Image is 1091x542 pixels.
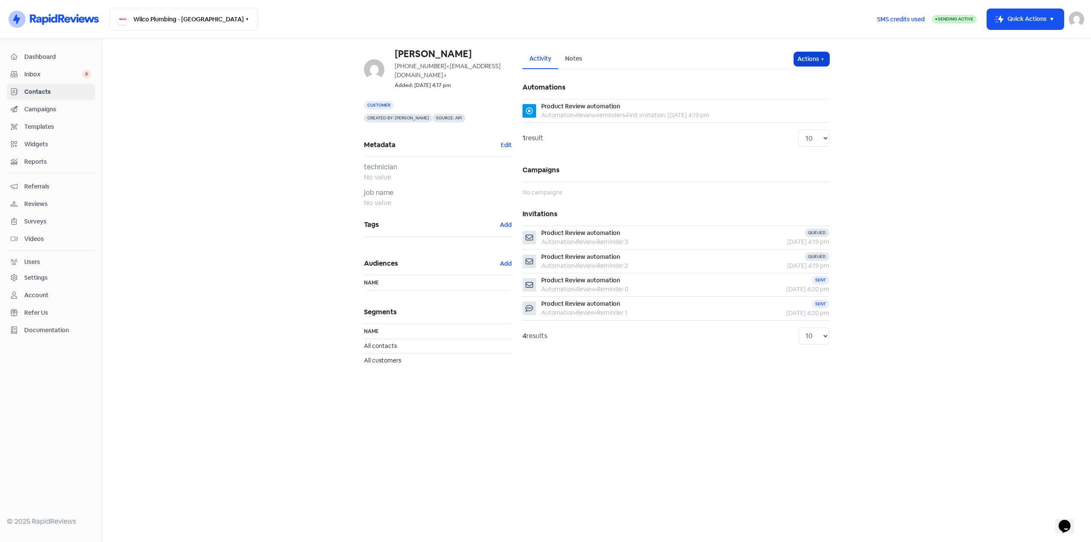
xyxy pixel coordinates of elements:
th: Name [364,275,512,290]
h5: Invitations [522,203,829,226]
span: reminders [597,111,625,119]
span: All customers [364,357,401,364]
b: • [574,111,576,119]
a: Videos [7,231,95,247]
span: Templates [24,122,91,131]
a: Sending Active [932,14,977,24]
span: Product Review automation [541,300,620,307]
span: First invitation: [DATE] 4:19 pm [626,111,710,119]
strong: 1 [522,133,525,142]
span: No campaigns [522,188,562,196]
a: Contacts [7,84,95,100]
span: Metadata [364,139,500,151]
div: Users [24,258,40,267]
span: SMS credits used [877,15,925,24]
div: Notes [565,54,582,63]
h5: Automations [522,76,829,99]
div: Automation Review Reminder 2 [541,261,628,270]
a: Account [7,287,95,303]
small: Added: [DATE] 4:17 pm [395,81,451,90]
button: Edit [500,140,512,150]
span: Contacts [24,87,91,96]
span: Reports [24,157,91,166]
img: 40a790648c09fac6aa61192639deaaea [364,59,384,80]
span: Review [576,111,595,119]
a: Referrals [7,179,95,194]
a: Users [7,254,95,270]
span: Source: API [433,114,465,122]
a: Dashboard [7,49,95,65]
div: © 2025 RapidReviews [7,516,95,527]
a: Refer Us [7,305,95,321]
div: Activity [529,54,551,63]
span: Product Review automation [541,253,620,261]
span: Product Review automation [541,229,620,237]
a: Campaigns [7,101,95,117]
div: [DATE] 4:19 pm [737,261,829,270]
button: Add [499,259,512,269]
span: Tags [364,218,499,231]
a: Surveys [7,214,95,229]
div: Sent [812,300,829,308]
span: Inbox [24,70,82,79]
a: Reports [7,154,95,170]
button: Add [499,220,512,230]
span: Reviews [24,200,91,209]
a: SMS credits used [870,14,932,23]
span: Product Review automation [541,276,620,284]
span: Customer [364,101,394,110]
span: Documentation [24,326,91,335]
div: [PHONE_NUMBER] [395,62,512,80]
h5: Campaigns [522,159,829,182]
b: • [574,285,576,293]
a: Inbox 0 [7,67,95,82]
span: Surveys [24,217,91,226]
a: Reviews [7,196,95,212]
span: Sending Active [938,16,973,22]
span: Referrals [24,182,91,191]
h5: Segments [364,301,512,324]
th: Name [364,324,512,339]
div: [DATE] 4:19 pm [737,238,829,246]
div: [DATE] 4:20 pm [737,285,829,294]
a: Templates [7,119,95,135]
div: No value [364,198,512,208]
button: Actions [794,52,829,66]
div: results [522,331,547,341]
span: Audiences [364,257,499,270]
b: • [595,285,597,293]
div: Product Review automation [541,102,620,111]
h6: [PERSON_NAME] [395,49,512,58]
div: Settings [24,273,48,282]
a: Settings [7,270,95,286]
div: Queued [805,252,829,261]
div: Sent [812,276,829,284]
b: • [595,262,597,270]
div: Account [24,291,49,300]
div: job name [364,188,512,198]
b: • [595,238,597,246]
button: Wilco Plumbing - [GEOGRAPHIC_DATA] [109,8,258,31]
button: Quick Actions [987,9,1064,29]
div: [DATE] 4:20 pm [737,309,829,318]
a: Documentation [7,322,95,338]
b: • [595,111,597,119]
span: Refer Us [24,308,91,317]
span: All contacts [364,342,397,350]
span: Automation [541,111,574,119]
div: result [522,133,543,143]
span: Videos [24,235,91,243]
span: Dashboard [24,52,91,61]
div: Automation Review Reminder 3 [541,238,628,246]
b: • [574,262,576,270]
span: Campaigns [24,105,91,114]
span: 0 [82,70,91,78]
span: Widgets [24,140,91,149]
span: Created by: [PERSON_NAME] [364,114,433,122]
strong: 4 [522,331,526,340]
div: Automation Review Reminder 0 [541,285,628,294]
b: • [625,111,626,119]
img: User [1069,12,1084,27]
b: • [595,309,597,316]
a: Widgets [7,136,95,152]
